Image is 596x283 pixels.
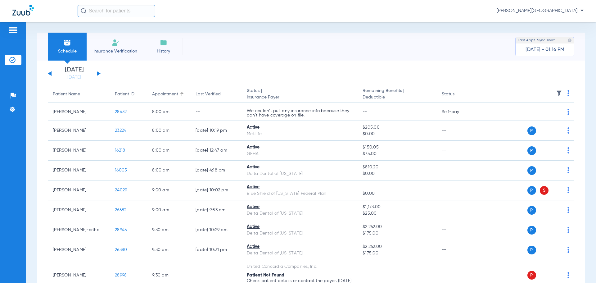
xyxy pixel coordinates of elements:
div: Last Verified [196,91,221,98]
img: group-dot-blue.svg [567,127,569,134]
div: Patient ID [115,91,134,98]
td: [DATE] 10:19 PM [191,121,242,141]
span: P [527,206,536,215]
div: Patient Name [53,91,105,98]
td: [DATE] 4:18 PM [191,161,242,180]
span: -- [363,184,431,190]
div: Active [247,224,353,230]
span: $175.00 [363,230,431,237]
div: GEHA [247,151,353,157]
p: We couldn’t pull any insurance info because they don’t have coverage on file. [247,109,353,117]
div: Patient ID [115,91,142,98]
th: Status [437,86,479,103]
td: 8:00 AM [147,121,191,141]
span: $2,262.00 [363,244,431,250]
span: [DATE] - 01:16 PM [526,47,564,53]
span: P [527,246,536,254]
span: 28432 [115,110,127,114]
td: [PERSON_NAME] [48,141,110,161]
span: Insurance Verification [91,48,139,54]
div: Appointment [152,91,178,98]
th: Status | [242,86,358,103]
span: $810.20 [363,164,431,171]
div: Delta Dental of [US_STATE] [247,210,353,217]
span: Schedule [52,48,82,54]
div: Last Verified [196,91,237,98]
div: United Concordia Companies, Inc. [247,263,353,270]
span: $2,262.00 [363,224,431,230]
span: -- [363,273,367,277]
span: Deductible [363,94,431,101]
input: Search for patients [78,5,155,17]
td: [DATE] 10:02 PM [191,180,242,200]
div: Blue Shield of [US_STATE] Federal Plan [247,190,353,197]
img: group-dot-blue.svg [567,247,569,253]
td: -- [437,121,479,141]
a: [DATE] [56,74,93,80]
img: last sync help info [567,38,572,43]
img: filter.svg [556,90,562,96]
img: Search Icon [81,8,86,14]
span: P [527,126,536,135]
img: Zuub Logo [12,5,34,16]
div: Delta Dental of [US_STATE] [247,250,353,257]
img: hamburger-icon [8,26,18,34]
div: Active [247,164,353,171]
td: [DATE] 10:29 PM [191,220,242,240]
span: P [527,271,536,280]
img: Manual Insurance Verification [112,39,119,46]
span: Last Appt. Sync Time: [518,37,555,43]
img: group-dot-blue.svg [567,187,569,193]
td: -- [437,240,479,260]
th: Remaining Benefits | [358,86,436,103]
img: Schedule [64,39,71,46]
span: $0.00 [363,131,431,137]
span: 16218 [115,148,125,153]
span: P [527,186,536,195]
img: group-dot-blue.svg [567,167,569,173]
td: [PERSON_NAME] [48,200,110,220]
div: Appointment [152,91,186,98]
span: $205.00 [363,124,431,131]
img: group-dot-blue.svg [567,272,569,278]
span: $0.00 [363,171,431,177]
span: [PERSON_NAME][GEOGRAPHIC_DATA] [497,8,584,14]
div: Active [247,144,353,151]
td: [PERSON_NAME] [48,121,110,141]
div: Active [247,244,353,250]
span: -- [363,110,367,114]
td: -- [437,200,479,220]
td: 9:30 AM [147,240,191,260]
td: -- [437,180,479,200]
span: S [540,186,549,195]
td: 9:00 AM [147,180,191,200]
td: -- [191,103,242,121]
span: Patient Not Found [247,273,284,277]
img: group-dot-blue.svg [567,147,569,153]
span: $75.00 [363,151,431,157]
div: Patient Name [53,91,80,98]
span: 26380 [115,248,127,252]
td: 8:00 AM [147,141,191,161]
div: MetLife [247,131,353,137]
td: -- [437,161,479,180]
span: History [149,48,178,54]
td: [PERSON_NAME] [48,180,110,200]
td: 9:00 AM [147,200,191,220]
span: 24029 [115,188,127,192]
span: Insurance Payer [247,94,353,101]
td: [DATE] 10:31 PM [191,240,242,260]
span: 23224 [115,128,126,133]
div: Delta Dental of [US_STATE] [247,171,353,177]
span: 16005 [115,168,127,172]
td: -- [437,220,479,240]
span: $25.00 [363,210,431,217]
div: Delta Dental of [US_STATE] [247,230,353,237]
td: [DATE] 12:47 AM [191,141,242,161]
td: 8:00 AM [147,161,191,180]
td: [PERSON_NAME] [48,161,110,180]
img: group-dot-blue.svg [567,109,569,115]
img: group-dot-blue.svg [567,90,569,96]
span: 28998 [115,273,127,277]
td: 9:30 AM [147,220,191,240]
